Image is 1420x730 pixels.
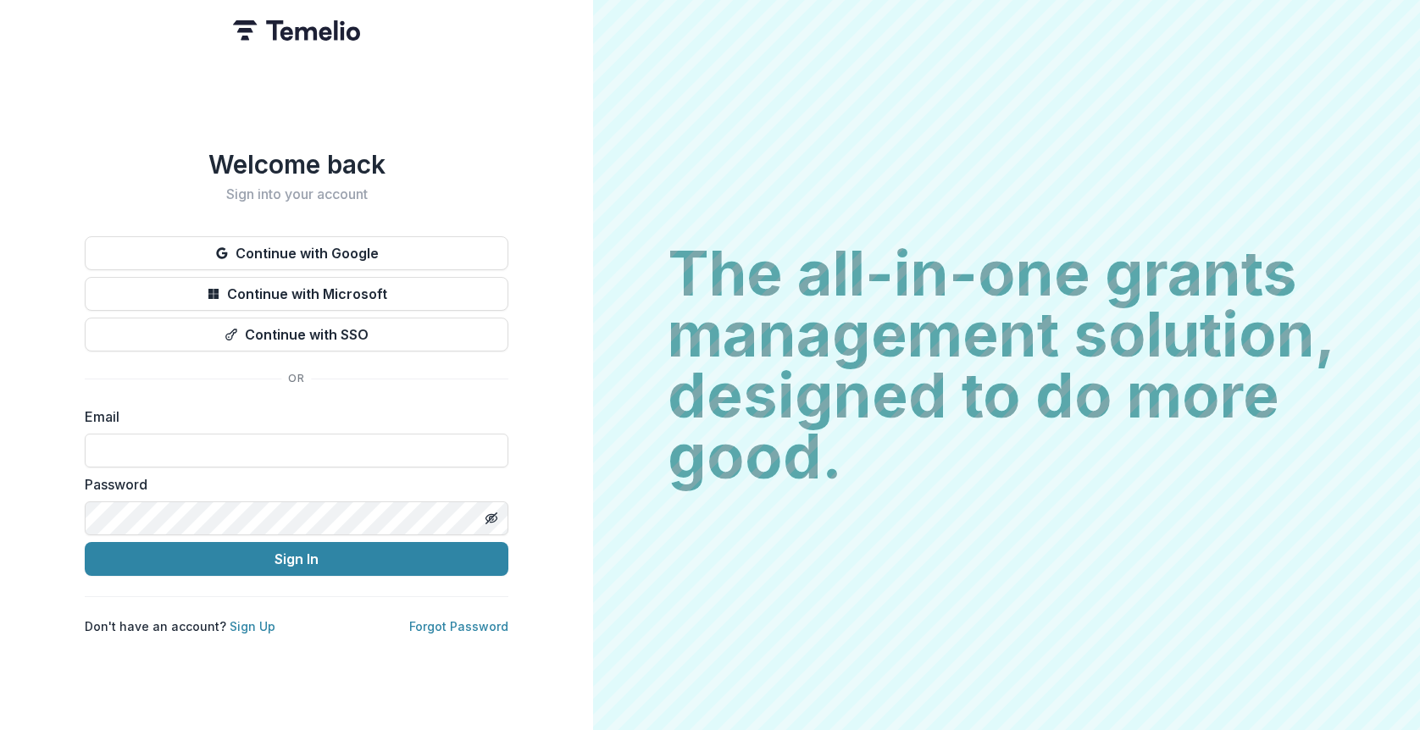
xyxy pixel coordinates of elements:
[85,149,508,180] h1: Welcome back
[85,186,508,202] h2: Sign into your account
[85,474,498,495] label: Password
[85,406,498,427] label: Email
[85,542,508,576] button: Sign In
[85,617,275,635] p: Don't have an account?
[230,619,275,633] a: Sign Up
[85,236,508,270] button: Continue with Google
[478,505,505,532] button: Toggle password visibility
[233,20,360,41] img: Temelio
[85,318,508,351] button: Continue with SSO
[85,277,508,311] button: Continue with Microsoft
[409,619,508,633] a: Forgot Password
